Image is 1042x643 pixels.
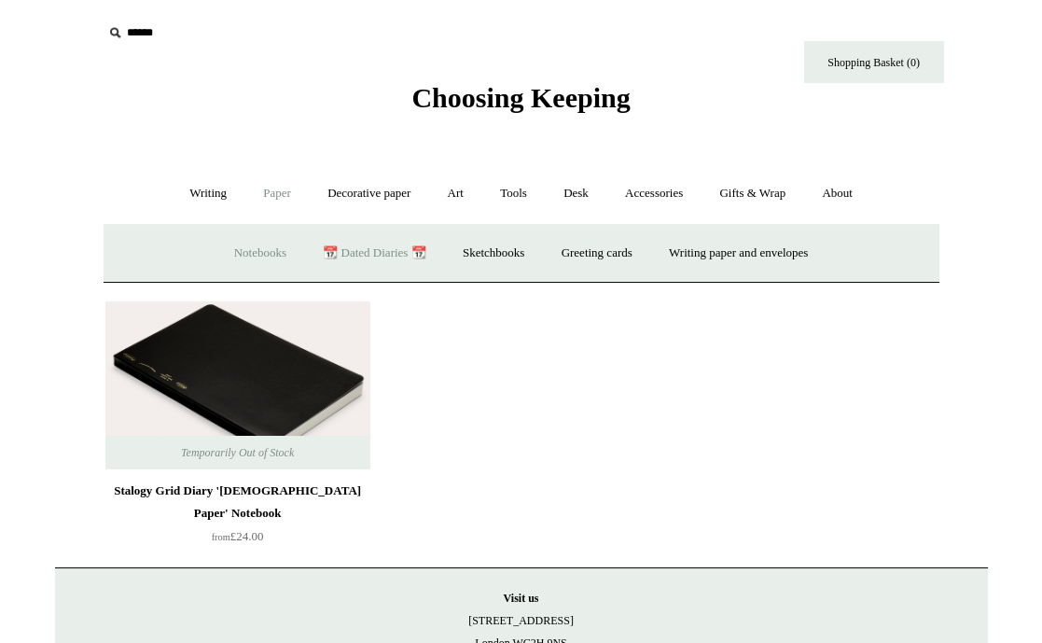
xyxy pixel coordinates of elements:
a: Shopping Basket (0) [804,41,944,83]
a: Notebooks [217,229,303,278]
a: Decorative paper [311,169,427,218]
a: Writing paper and envelopes [652,229,825,278]
span: £24.00 [212,529,264,543]
span: from [212,532,230,542]
a: 📆 Dated Diaries 📆 [306,229,442,278]
a: Desk [547,169,605,218]
a: Accessories [608,169,700,218]
a: Tools [483,169,544,218]
span: Choosing Keeping [411,82,630,113]
a: Art [431,169,480,218]
a: About [805,169,869,218]
img: Stalogy Grid Diary 'Bible Paper' Notebook [105,301,370,469]
span: Temporarily Out of Stock [162,436,313,469]
a: Sketchbooks [446,229,541,278]
a: Gifts & Wrap [702,169,802,218]
a: Greeting cards [545,229,649,278]
a: Stalogy Grid Diary 'Bible Paper' Notebook Stalogy Grid Diary 'Bible Paper' Notebook Temporarily O... [105,301,370,469]
strong: Visit us [504,592,539,605]
a: Choosing Keeping [411,97,630,110]
a: Stalogy Grid Diary '[DEMOGRAPHIC_DATA] Paper' Notebook from£24.00 [105,480,370,556]
a: Writing [173,169,243,218]
div: Stalogy Grid Diary '[DEMOGRAPHIC_DATA] Paper' Notebook [110,480,366,524]
a: Paper [246,169,308,218]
